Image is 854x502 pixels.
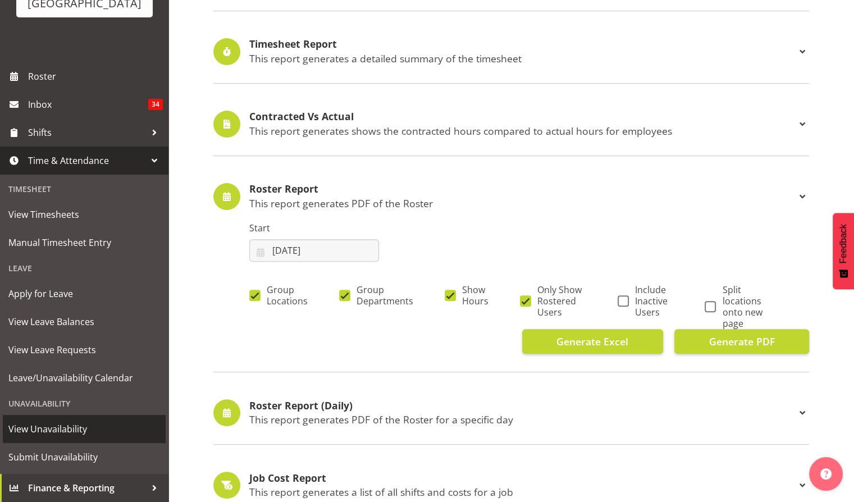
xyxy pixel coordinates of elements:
div: Job Cost Report This report generates a list of all shifts and costs for a job [213,472,809,499]
span: Feedback [838,224,848,263]
div: Unavailability [3,392,166,415]
span: Time & Attendance [28,152,146,169]
h4: Timesheet Report [249,39,796,50]
h4: Roster Report [249,184,796,195]
a: Apply for Leave [3,280,166,308]
span: Group Locations [261,284,308,307]
div: Contracted Vs Actual This report generates shows the contracted hours compared to actual hours fo... [213,111,809,138]
p: This report generates a list of all shifts and costs for a job [249,486,796,498]
div: Roster Report (Daily) This report generates PDF of the Roster for a specific day [213,399,809,426]
p: This report generates PDF of the Roster [249,197,796,209]
span: Show Hours [456,284,488,307]
h4: Job Cost Report [249,473,796,484]
a: View Timesheets [3,200,166,229]
a: Leave/Unavailability Calendar [3,364,166,392]
p: This report generates shows the contracted hours compared to actual hours for employees [249,125,796,137]
span: Leave/Unavailability Calendar [8,369,160,386]
span: Group Departments [350,284,413,307]
button: Generate PDF [674,329,809,354]
a: Manual Timesheet Entry [3,229,166,257]
a: View Unavailability [3,415,166,443]
span: Inbox [28,96,148,113]
span: Manual Timesheet Entry [8,234,160,251]
h4: Contracted Vs Actual [249,111,796,122]
a: View Leave Balances [3,308,166,336]
p: This report generates PDF of the Roster for a specific day [249,413,796,426]
p: This report generates a detailed summary of the timesheet [249,52,796,65]
span: Finance & Reporting [28,480,146,496]
span: Shifts [28,124,146,141]
span: Apply for Leave [8,285,160,302]
span: Submit Unavailability [8,449,160,466]
span: Include Inactive Users [629,284,674,318]
button: Feedback - Show survey [833,213,854,289]
input: Click to select... [249,239,379,262]
span: Generate Excel [556,334,628,349]
span: View Leave Balances [8,313,160,330]
button: Generate Excel [522,329,663,354]
div: Roster Report This report generates PDF of the Roster [213,183,809,210]
a: View Leave Requests [3,336,166,364]
div: Timesheet Report This report generates a detailed summary of the timesheet [213,38,809,65]
span: Generate PDF [709,334,774,349]
a: Submit Unavailability [3,443,166,471]
span: View Leave Requests [8,341,160,358]
span: View Unavailability [8,421,160,437]
span: Roster [28,68,163,85]
span: 34 [148,99,163,110]
img: help-xxl-2.png [820,468,832,480]
h4: Roster Report (Daily) [249,400,796,412]
div: Timesheet [3,177,166,200]
span: Split locations onto new page [716,284,778,329]
span: View Timesheets [8,206,160,223]
label: Start [249,221,379,235]
div: Leave [3,257,166,280]
span: Only Show Rostered Users [531,284,586,318]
